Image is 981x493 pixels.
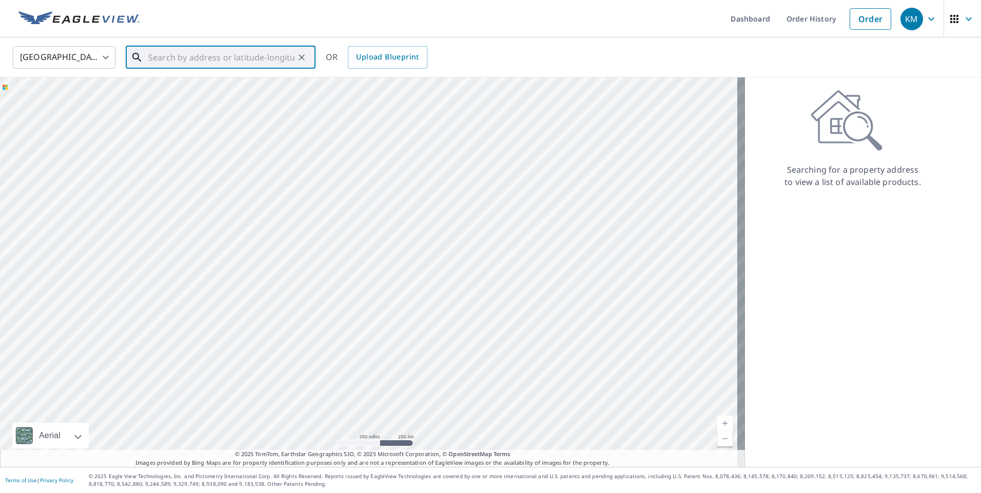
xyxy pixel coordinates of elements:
[900,8,923,30] div: KM
[494,450,511,458] a: Terms
[12,423,89,448] div: Aerial
[89,473,976,488] p: © 2025 Eagle View Technologies, Inc. and Pictometry International Corp. All Rights Reserved. Repo...
[295,50,309,65] button: Clear
[717,416,733,431] a: Current Level 5, Zoom In
[5,477,73,483] p: |
[18,11,140,27] img: EV Logo
[5,477,37,484] a: Terms of Use
[850,8,891,30] a: Order
[784,163,921,188] p: Searching for a property address to view a list of available products.
[13,43,115,72] div: [GEOGRAPHIC_DATA]
[326,46,427,69] div: OR
[448,450,492,458] a: OpenStreetMap
[356,51,419,64] span: Upload Blueprint
[148,43,295,72] input: Search by address or latitude-longitude
[36,423,64,448] div: Aerial
[348,46,427,69] a: Upload Blueprint
[717,431,733,446] a: Current Level 5, Zoom Out
[40,477,73,484] a: Privacy Policy
[235,450,511,459] span: © 2025 TomTom, Earthstar Geographics SIO, © 2025 Microsoft Corporation, ©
